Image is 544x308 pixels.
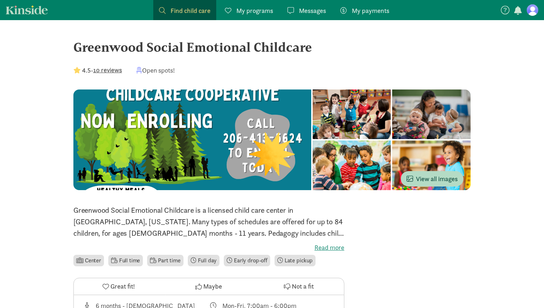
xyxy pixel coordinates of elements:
div: Greenwood Social Emotional Childcare [73,37,471,57]
label: Read more [73,243,344,252]
button: Great fit! [74,278,164,295]
div: - [73,65,122,75]
span: Messages [299,6,326,15]
span: Great fit! [110,281,135,291]
a: Kinside [6,5,48,14]
p: Greenwood Social Emotional Childcare is a licensed child care center in [GEOGRAPHIC_DATA], [US_ST... [73,204,344,239]
span: Maybe [203,281,222,291]
li: Late pickup [275,255,316,266]
li: Early drop-off [224,255,270,266]
span: My programs [236,6,273,15]
span: My payments [352,6,389,15]
button: 10 reviews [93,65,122,75]
button: Maybe [164,278,254,295]
li: Center [73,255,104,266]
span: Find child care [171,6,210,15]
button: View all images [401,171,463,187]
button: Not a fit [254,278,344,295]
li: Full day [188,255,220,266]
span: View all images [407,174,458,184]
li: Part time [147,255,183,266]
li: Full time [108,255,143,266]
div: Open spots! [136,65,175,75]
strong: 4.5 [82,66,91,74]
span: Not a fit [292,281,314,291]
